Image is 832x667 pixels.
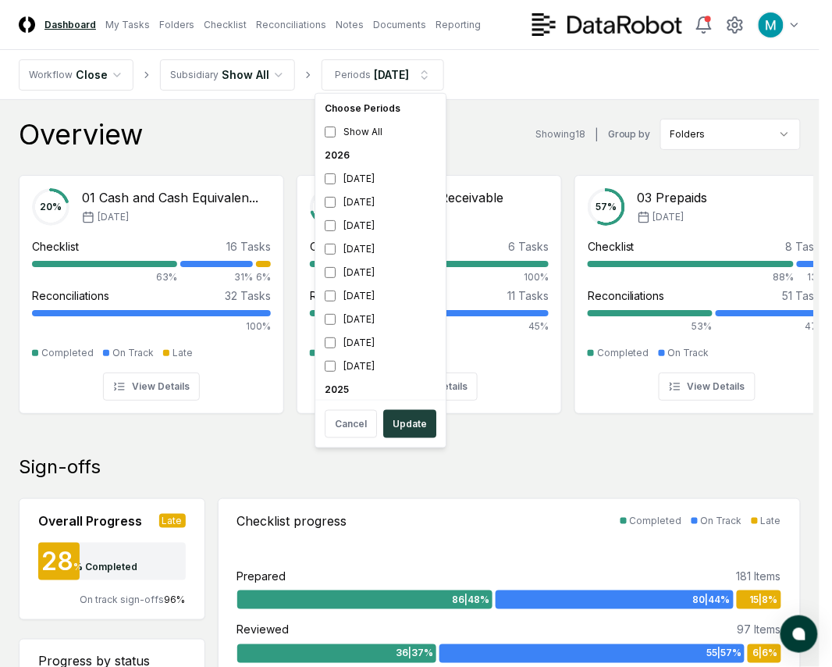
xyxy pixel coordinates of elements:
[383,410,436,438] button: Update
[318,355,443,378] div: [DATE]
[318,144,443,167] div: 2026
[318,191,443,214] div: [DATE]
[318,167,443,191] div: [DATE]
[318,97,443,120] div: Choose Periods
[325,410,377,438] button: Cancel
[318,214,443,237] div: [DATE]
[318,308,443,331] div: [DATE]
[318,120,443,144] div: Show All
[318,261,443,284] div: [DATE]
[318,237,443,261] div: [DATE]
[318,284,443,308] div: [DATE]
[318,378,443,401] div: 2025
[318,331,443,355] div: [DATE]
